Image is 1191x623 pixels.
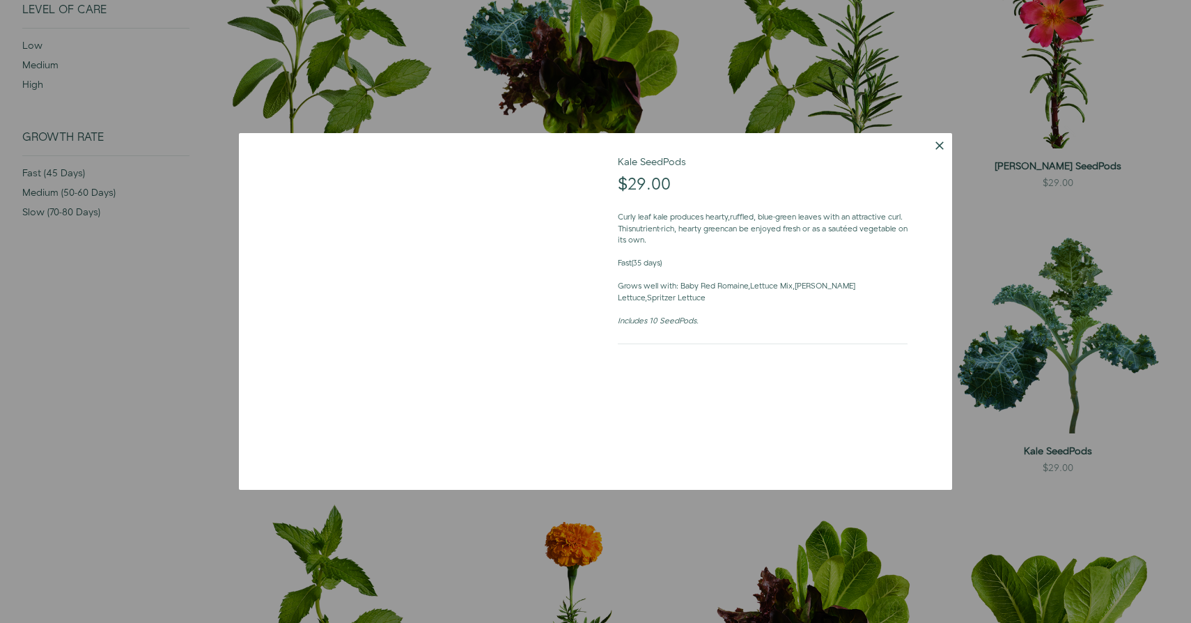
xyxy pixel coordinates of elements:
[618,258,632,269] strong: Fast
[618,281,678,292] strong: Grows well with:
[618,155,686,169] a: Kale SeedPods
[647,293,706,304] a: Spritzer Lettuce
[730,212,901,223] span: ruffled, blue-green leaves with an attractive curl
[618,258,908,270] p: (35 days)
[750,281,793,292] a: Lettuce Mix
[618,212,908,247] p: Curly leaf kale produces hearty, . This
[632,224,724,235] span: nutrient-rich, hearty green
[618,173,671,197] span: $29.00
[618,224,908,247] span: can be enjoyed fresh or as a sautéed vegetable on its own.
[618,316,699,327] em: Includes 10 SeedPods.
[680,281,748,292] a: Baby Red Romaine
[927,133,952,158] button: Dismiss
[618,281,908,305] p: , , ,
[618,281,855,304] a: [PERSON_NAME] Lettuce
